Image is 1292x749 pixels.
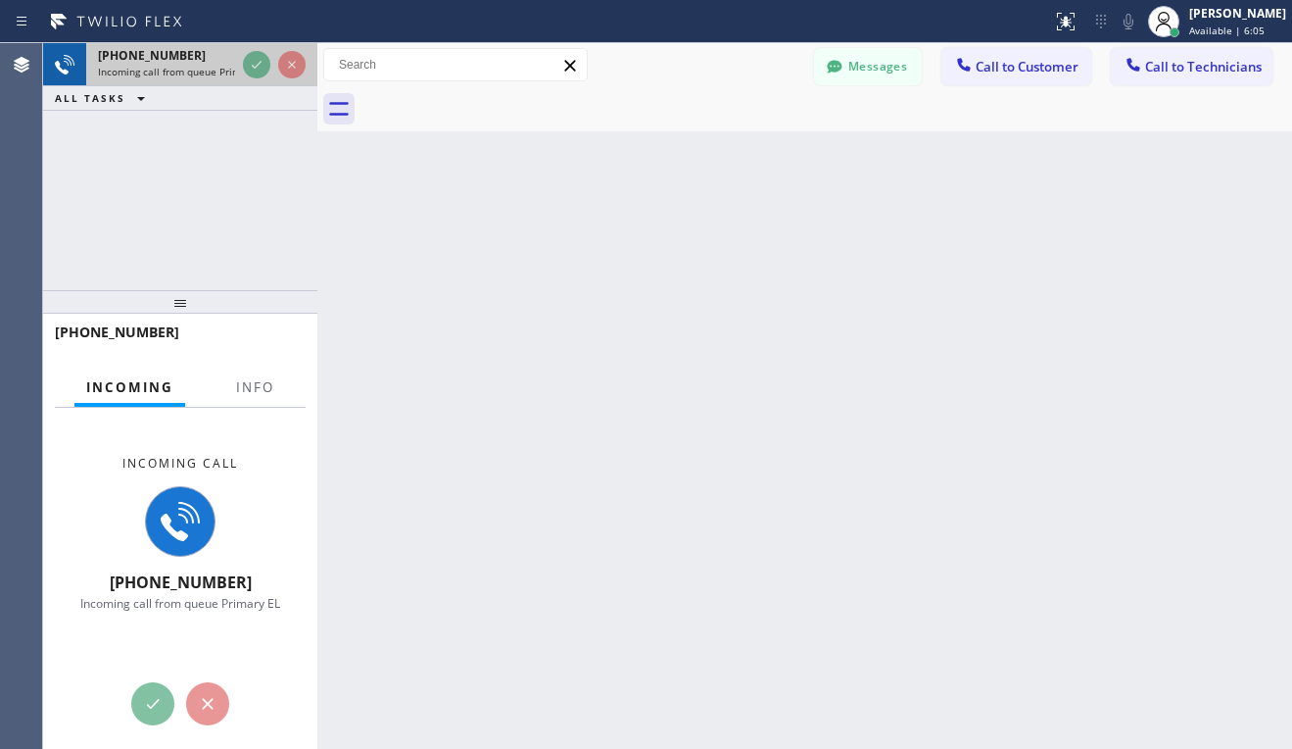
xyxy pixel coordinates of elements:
span: [PHONE_NUMBER] [55,323,179,341]
button: Accept [131,682,174,725]
button: Call to Technicians [1111,48,1272,85]
button: Reject [278,51,306,78]
div: [PERSON_NAME] [1189,5,1286,22]
input: Search [324,49,587,80]
span: [PHONE_NUMBER] [110,572,252,593]
button: Accept [243,51,270,78]
span: ALL TASKS [55,91,125,105]
span: Info [236,378,274,396]
button: Info [224,369,286,407]
button: Call to Customer [941,48,1091,85]
span: Incoming [86,378,173,396]
span: Incoming call from queue Primary EL [98,65,269,78]
span: Available | 6:05 [1189,24,1265,37]
button: ALL TASKS [43,86,165,110]
button: Mute [1115,8,1142,35]
button: Messages [814,48,922,85]
span: Incoming call [122,455,238,472]
span: Incoming call from queue Primary EL [80,595,280,612]
span: Call to Technicians [1145,58,1262,75]
span: Call to Customer [976,58,1078,75]
button: Incoming [74,369,185,407]
span: [PHONE_NUMBER] [98,47,206,64]
button: Reject [186,682,229,725]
